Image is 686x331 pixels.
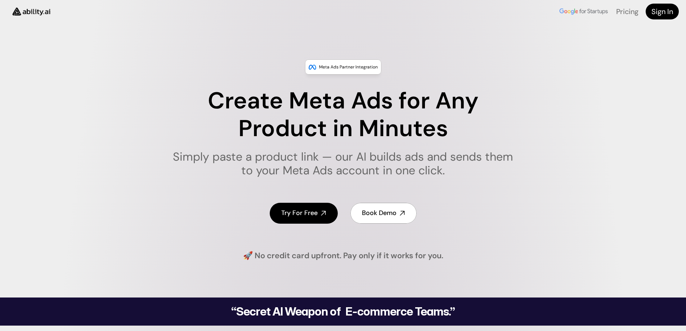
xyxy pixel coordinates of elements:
[213,306,474,317] h2: “Secret AI Weapon of E-commerce Teams.”
[651,6,673,17] h4: Sign In
[362,209,396,218] h4: Book Demo
[243,250,443,261] h4: 🚀 No credit card upfront. Pay only if it works for you.
[168,87,518,143] h1: Create Meta Ads for Any Product in Minutes
[168,150,518,178] h1: Simply paste a product link — our AI builds ads and sends them to your Meta Ads account in one cl...
[646,4,679,19] a: Sign In
[350,203,417,223] a: Book Demo
[270,203,338,223] a: Try For Free
[281,209,318,218] h4: Try For Free
[616,7,638,16] a: Pricing
[319,63,378,71] p: Meta Ads Partner Integration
